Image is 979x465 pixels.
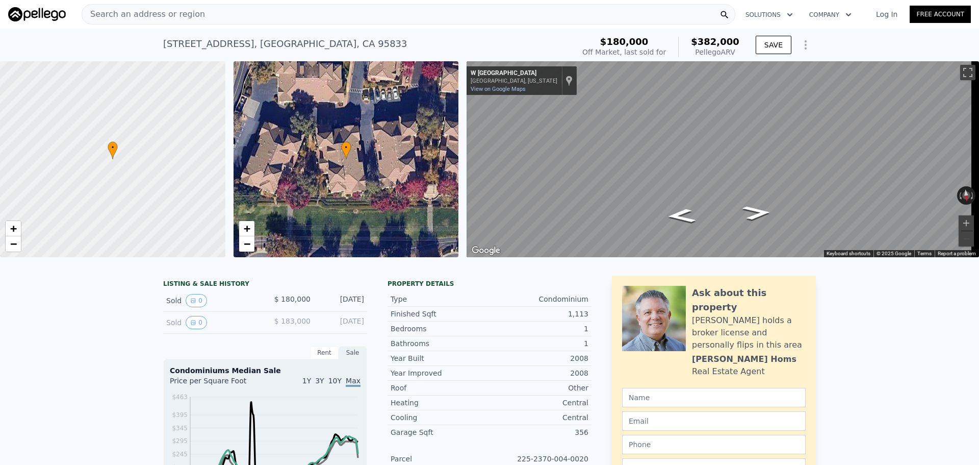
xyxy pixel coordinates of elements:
tspan: $463 [172,394,188,401]
tspan: $295 [172,437,188,445]
input: Name [622,388,806,407]
div: Sale [339,346,367,359]
button: Company [801,6,860,24]
div: Property details [388,280,591,288]
input: Phone [622,435,806,454]
span: $180,000 [600,36,649,47]
path: Go East, W El Camino Ave [654,205,708,226]
div: Year Built [391,353,489,363]
span: − [10,237,17,250]
div: Price per Square Foot [170,376,265,392]
div: Central [489,412,588,423]
div: Type [391,294,489,304]
span: $ 180,000 [274,295,311,303]
button: Rotate counterclockwise [957,186,963,205]
button: Zoom out [959,231,974,247]
span: 10Y [328,377,342,385]
div: Map [467,61,979,257]
button: Reset the view [961,186,971,205]
div: LISTING & SALE HISTORY [163,280,367,290]
span: 1Y [302,377,311,385]
a: Zoom in [239,221,254,236]
div: Street View [467,61,979,257]
span: + [243,222,250,235]
a: View on Google Maps [471,86,526,92]
span: • [341,143,351,152]
div: [DATE] [319,316,364,329]
span: $382,000 [691,36,739,47]
div: 356 [489,427,588,437]
img: Google [469,244,503,257]
div: 1 [489,324,588,334]
div: 225-2370-004-0020 [489,454,588,464]
div: Off Market, last sold for [582,47,666,57]
span: © 2025 Google [877,251,911,256]
input: Email [622,411,806,431]
div: • [341,141,351,159]
a: Free Account [910,6,971,23]
path: Go West, W El Camino Ave [730,202,784,223]
div: Real Estate Agent [692,365,765,378]
a: Zoom out [6,236,21,252]
button: SAVE [756,36,791,54]
a: Zoom out [239,236,254,252]
div: Roof [391,383,489,393]
div: [GEOGRAPHIC_DATA], [US_STATE] [471,78,557,84]
div: Year Improved [391,368,489,378]
div: Bedrooms [391,324,489,334]
tspan: $345 [172,425,188,432]
div: Sold [166,316,257,329]
div: • [108,141,118,159]
div: Central [489,398,588,408]
span: 3Y [315,377,324,385]
button: Keyboard shortcuts [827,250,870,257]
a: Report a problem [938,251,976,256]
span: + [10,222,17,235]
div: Parcel [391,454,489,464]
div: [DATE] [319,294,364,307]
div: Condominium [489,294,588,304]
span: $ 183,000 [274,317,311,325]
a: Log In [864,9,910,19]
div: Other [489,383,588,393]
div: 2008 [489,353,588,363]
div: [STREET_ADDRESS] , [GEOGRAPHIC_DATA] , CA 95833 [163,37,407,51]
button: Toggle fullscreen view [960,65,975,80]
div: 2008 [489,368,588,378]
div: 1,113 [489,309,588,319]
button: View historical data [186,294,207,307]
div: [PERSON_NAME] holds a broker license and personally flips in this area [692,314,806,351]
div: Condominiums Median Sale [170,365,360,376]
button: Show Options [795,35,816,55]
div: [PERSON_NAME] Homs [692,353,796,365]
div: Rent [310,346,339,359]
div: Garage Sqft [391,427,489,437]
span: − [243,237,250,250]
div: Finished Sqft [391,309,489,319]
img: Pellego [8,7,66,21]
button: View historical data [186,316,207,329]
div: Bathrooms [391,338,489,349]
button: Rotate clockwise [970,186,976,205]
div: Cooling [391,412,489,423]
a: Terms (opens in new tab) [917,251,932,256]
button: Solutions [737,6,801,24]
span: Max [346,377,360,387]
span: Search an address or region [82,8,205,20]
div: Sold [166,294,257,307]
div: Heating [391,398,489,408]
span: • [108,143,118,152]
div: Ask about this property [692,286,806,314]
a: Open this area in Google Maps (opens a new window) [469,244,503,257]
div: 1 [489,338,588,349]
tspan: $395 [172,411,188,419]
button: Zoom in [959,215,974,231]
a: Zoom in [6,221,21,236]
a: Show location on map [565,75,573,86]
tspan: $245 [172,451,188,458]
div: Pellego ARV [691,47,739,57]
div: W [GEOGRAPHIC_DATA] [471,69,557,78]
